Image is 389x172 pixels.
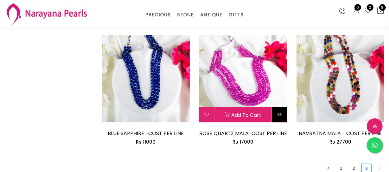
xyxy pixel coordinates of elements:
span: right [377,166,381,170]
a: GIFTS [228,10,243,20]
a: 0 [352,7,360,15]
span: 8 [379,4,386,11]
span: Rs 27700 [329,139,351,145]
a: BLUE SAPPHIRE -COST PER LINE [108,130,184,137]
a: PRECIOUS [145,10,170,20]
a: NAVRATNA MALA - COST PER LINE [299,130,382,137]
a: ROSE QUARTZ MALA-COST PER LINE [199,130,287,137]
span: 0 [354,4,361,11]
span: 0 [367,4,373,11]
span: left [327,166,330,170]
a: STONE [177,10,194,20]
a: ANTIQUE [200,10,222,20]
button: 8 [377,7,384,15]
span: Rs 17000 [233,139,253,145]
button: Quick View [272,107,287,122]
button: Add to wishlist [199,107,214,122]
a: 0 [364,7,372,15]
button: Add to cart [214,107,272,122]
span: Rs 11000 [136,139,156,145]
